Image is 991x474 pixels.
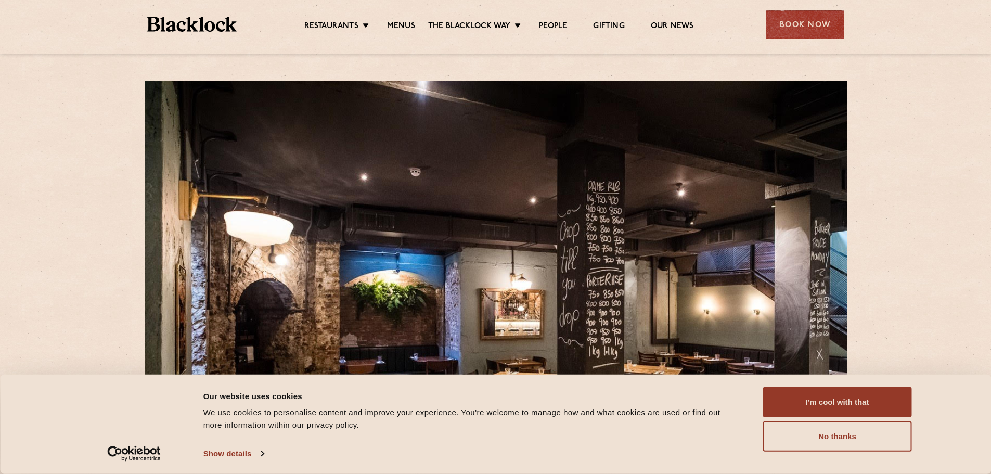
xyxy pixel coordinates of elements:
[593,21,624,33] a: Gifting
[651,21,694,33] a: Our News
[763,387,912,417] button: I'm cool with that
[766,10,844,39] div: Book Now
[203,446,264,462] a: Show details
[147,17,237,32] img: BL_Textured_Logo-footer-cropped.svg
[88,446,179,462] a: Usercentrics Cookiebot - opens in a new window
[539,21,567,33] a: People
[428,21,510,33] a: The Blacklock Way
[203,406,740,431] div: We use cookies to personalise content and improve your experience. You're welcome to manage how a...
[763,421,912,452] button: No thanks
[387,21,415,33] a: Menus
[304,21,358,33] a: Restaurants
[203,390,740,402] div: Our website uses cookies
